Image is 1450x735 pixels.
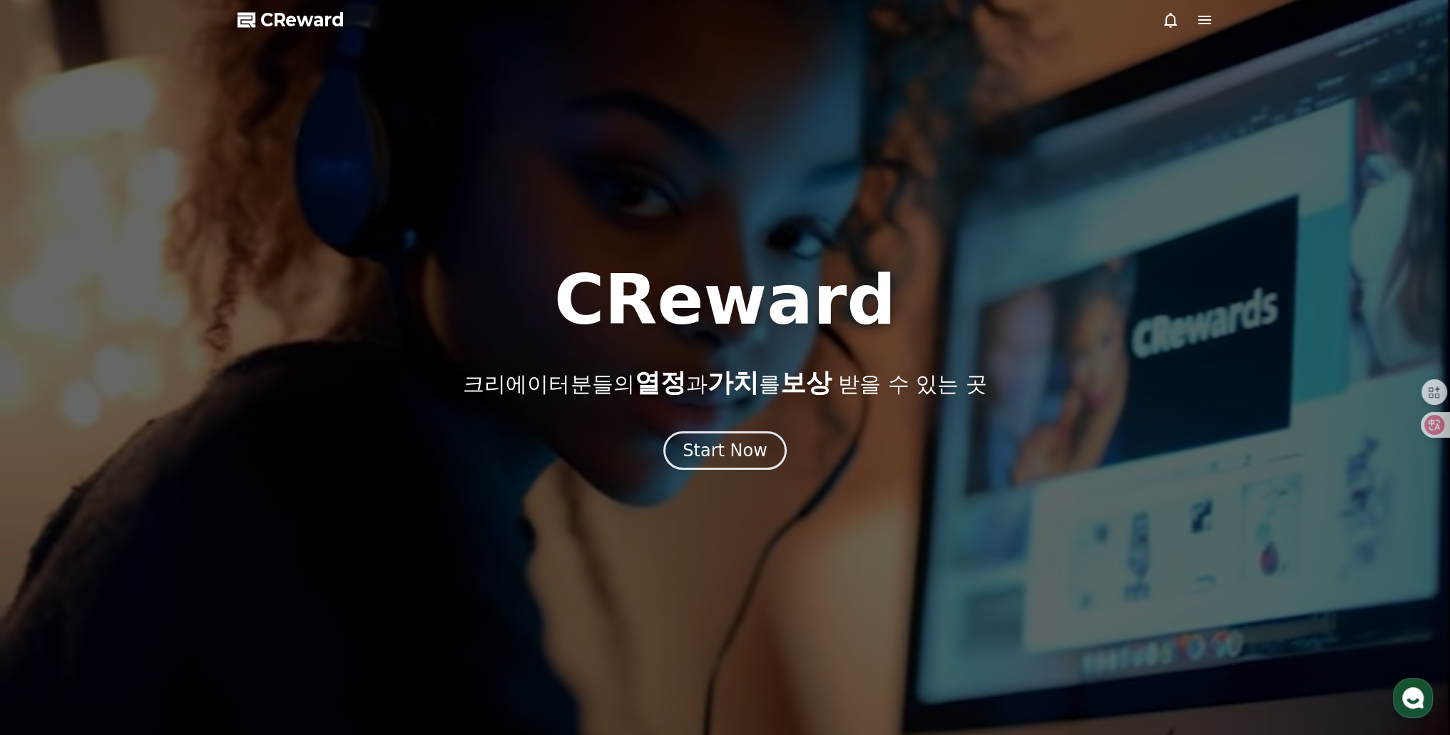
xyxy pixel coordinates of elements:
[707,368,758,397] span: 가치
[260,9,344,31] span: CReward
[238,9,344,31] a: CReward
[663,431,787,470] button: Start Now
[94,452,184,488] a: 대화
[780,368,831,397] span: 보상
[184,452,274,488] a: 설정
[554,266,896,334] h1: CReward
[131,474,148,485] span: 대화
[663,446,787,459] a: Start Now
[45,473,53,485] span: 홈
[683,439,767,462] div: Start Now
[4,452,94,488] a: 홈
[463,369,986,397] p: 크리에이터분들의 과 를 받을 수 있는 곳
[220,473,238,485] span: 설정
[634,368,685,397] span: 열정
